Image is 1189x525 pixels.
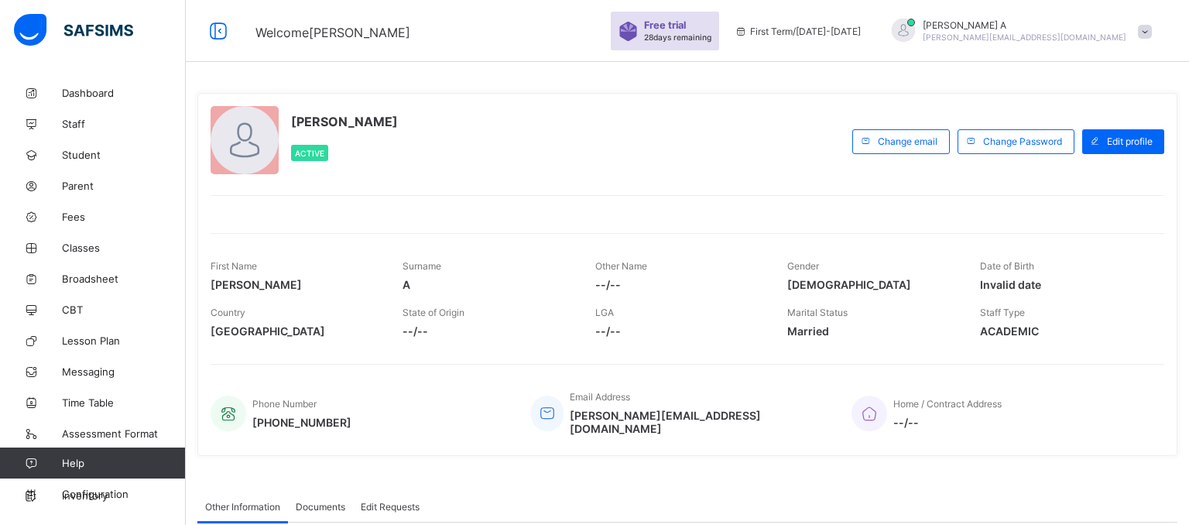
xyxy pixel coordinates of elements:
span: Email Address [570,391,630,403]
span: Time Table [62,396,186,409]
div: SamA [876,19,1160,44]
span: Country [211,307,245,318]
span: Gender [787,260,819,272]
span: Parent [62,180,186,192]
span: --/-- [893,416,1002,429]
span: --/-- [595,278,764,291]
img: sticker-purple.71386a28dfed39d6af7621340158ba97.svg [618,22,638,41]
span: [PHONE_NUMBER] [252,416,351,429]
span: Dashboard [62,87,186,99]
span: Date of Birth [980,260,1034,272]
span: --/-- [595,324,764,338]
span: Lesson Plan [62,335,186,347]
span: Fees [62,211,186,223]
span: Assessment Format [62,427,186,440]
span: A [403,278,571,291]
span: Marital Status [787,307,848,318]
span: Surname [403,260,441,272]
span: Classes [62,242,186,254]
span: State of Origin [403,307,464,318]
span: [PERSON_NAME] A [923,19,1126,31]
span: Staff [62,118,186,130]
span: Home / Contract Address [893,398,1002,410]
span: Help [62,457,185,469]
img: safsims [14,14,133,46]
span: 28 days remaining [644,33,711,42]
span: Change Password [983,136,1062,147]
span: Other Information [205,501,280,513]
span: Configuration [62,488,185,500]
span: Student [62,149,186,161]
span: Phone Number [252,398,317,410]
span: Active [295,149,324,158]
span: Messaging [62,365,186,378]
span: [PERSON_NAME][EMAIL_ADDRESS][DOMAIN_NAME] [570,409,828,435]
span: [DEMOGRAPHIC_DATA] [787,278,956,291]
span: Free trial [644,19,704,31]
span: Staff Type [980,307,1025,318]
span: Change email [878,136,937,147]
span: Invalid date [980,278,1149,291]
span: [GEOGRAPHIC_DATA] [211,324,379,338]
span: Edit profile [1107,136,1153,147]
span: [PERSON_NAME] [291,114,398,129]
span: session/term information [735,26,861,37]
span: Edit Requests [361,501,420,513]
span: Welcome [PERSON_NAME] [255,25,410,40]
span: ACADEMIC [980,324,1149,338]
span: LGA [595,307,614,318]
span: Married [787,324,956,338]
span: First Name [211,260,257,272]
span: CBT [62,304,186,316]
span: Other Name [595,260,647,272]
span: [PERSON_NAME] [211,278,379,291]
span: [PERSON_NAME][EMAIL_ADDRESS][DOMAIN_NAME] [923,33,1126,42]
span: Documents [296,501,345,513]
span: --/-- [403,324,571,338]
span: Broadsheet [62,273,186,285]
